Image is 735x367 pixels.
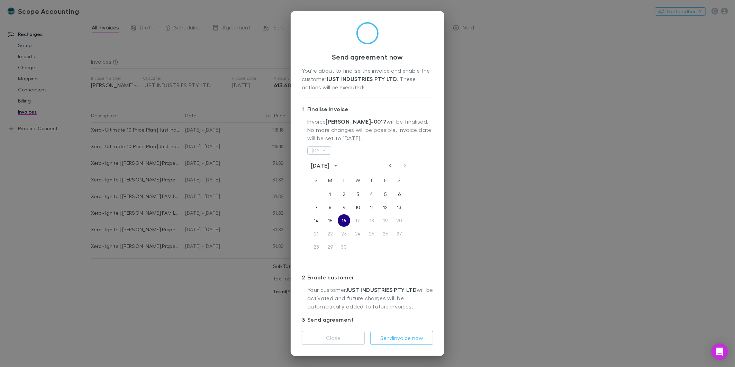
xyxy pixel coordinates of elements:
button: 16 [338,214,350,227]
button: 14 [310,214,323,227]
button: 8 [324,201,336,214]
button: 10 [352,201,364,214]
div: 2 [302,273,307,281]
p: Finalise invoice [302,104,433,115]
span: Sunday [310,173,323,187]
button: 13 [393,201,406,214]
button: 11 [365,201,378,214]
button: Close [302,331,365,345]
button: 3 [352,188,364,200]
span: Friday [379,173,392,187]
span: Saturday [393,173,406,187]
span: Monday [324,173,336,187]
div: 3 [302,315,307,324]
button: 15 [324,214,336,227]
button: 12 [379,201,392,214]
button: 7 [310,201,323,214]
div: Open Intercom Messenger [711,343,728,360]
button: 5 [379,188,392,200]
strong: [PERSON_NAME]-0017 [326,118,387,125]
strong: JUST INDUSTRIES PTY LTD [326,75,397,82]
div: [DATE] [311,161,329,170]
button: 2 [338,188,350,200]
div: 1 [302,105,307,113]
button: Previous month [386,161,394,170]
button: 9 [338,201,350,214]
span: Thursday [365,173,378,187]
p: Your customer will be activated and future charges will be automatically added to future invoices. [307,286,433,311]
button: [DATE] [307,146,331,155]
span: Tuesday [338,173,350,187]
p: Invoice will be finalised. No more changes will be possible. Invoice date will be set to [DATE] . [307,117,433,146]
h3: Send agreement now [302,53,433,61]
button: calendar view is open, switch to year view [332,161,340,170]
button: 1 [324,188,336,200]
button: 4 [365,188,378,200]
p: Enable customer [302,272,433,283]
span: Wednesday [352,173,364,187]
strong: JUST INDUSTRIES PTY LTD [346,286,417,293]
p: Send agreement [302,314,433,325]
div: You’re about to finalise the invoice and enable the customer . These actions will be executed: [302,66,433,92]
button: Sendinvoice now [370,331,433,345]
button: 6 [393,188,406,200]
